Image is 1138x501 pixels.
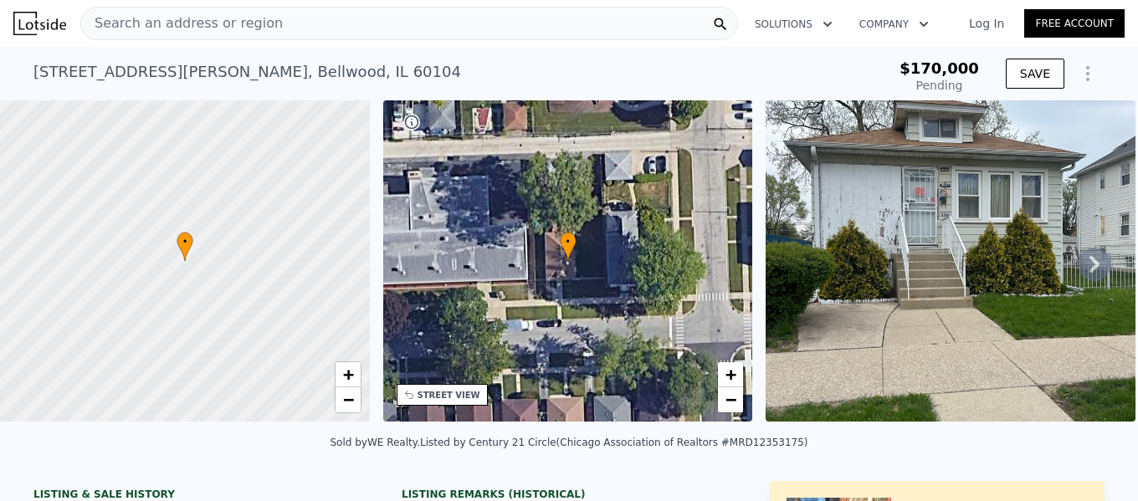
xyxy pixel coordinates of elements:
[900,77,979,94] div: Pending
[420,437,808,448] div: Listed by Century 21 Circle (Chicago Association of Realtors #MRD12353175)
[336,362,361,387] a: Zoom in
[177,234,193,249] span: •
[1024,9,1125,38] a: Free Account
[342,389,353,410] span: −
[560,234,577,249] span: •
[177,232,193,261] div: •
[725,389,736,410] span: −
[725,364,736,385] span: +
[766,100,1135,422] img: Sale: 139226340 Parcel: 20690011
[418,389,480,401] div: STREET VIEW
[330,437,420,448] div: Sold by WE Realty .
[718,387,743,412] a: Zoom out
[402,488,736,501] div: Listing Remarks (Historical)
[342,364,353,385] span: +
[1006,59,1064,89] button: SAVE
[13,12,66,35] img: Lotside
[741,9,846,39] button: Solutions
[336,387,361,412] a: Zoom out
[1071,57,1105,90] button: Show Options
[846,9,942,39] button: Company
[33,60,461,84] div: [STREET_ADDRESS][PERSON_NAME] , Bellwood , IL 60104
[560,232,577,261] div: •
[81,13,283,33] span: Search an address or region
[900,59,979,77] span: $170,000
[949,15,1024,32] a: Log In
[718,362,743,387] a: Zoom in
